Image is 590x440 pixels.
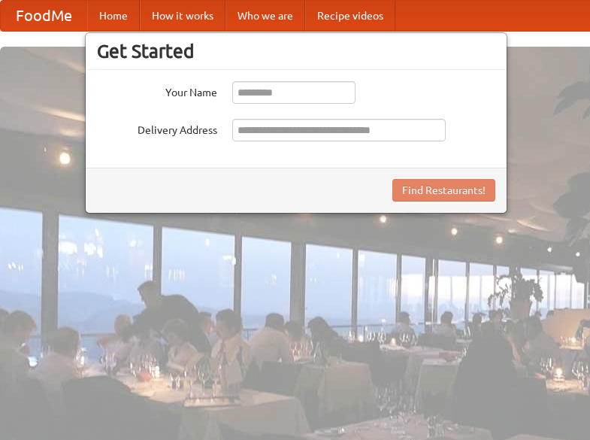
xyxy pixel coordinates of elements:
[97,81,217,100] label: Your Name
[97,40,495,62] h3: Get Started
[140,1,225,31] a: How it works
[392,179,495,202] button: Find Restaurants!
[305,1,395,31] a: Recipe videos
[1,1,87,31] a: FoodMe
[225,1,305,31] a: Who we are
[87,1,140,31] a: Home
[97,119,217,138] label: Delivery Address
